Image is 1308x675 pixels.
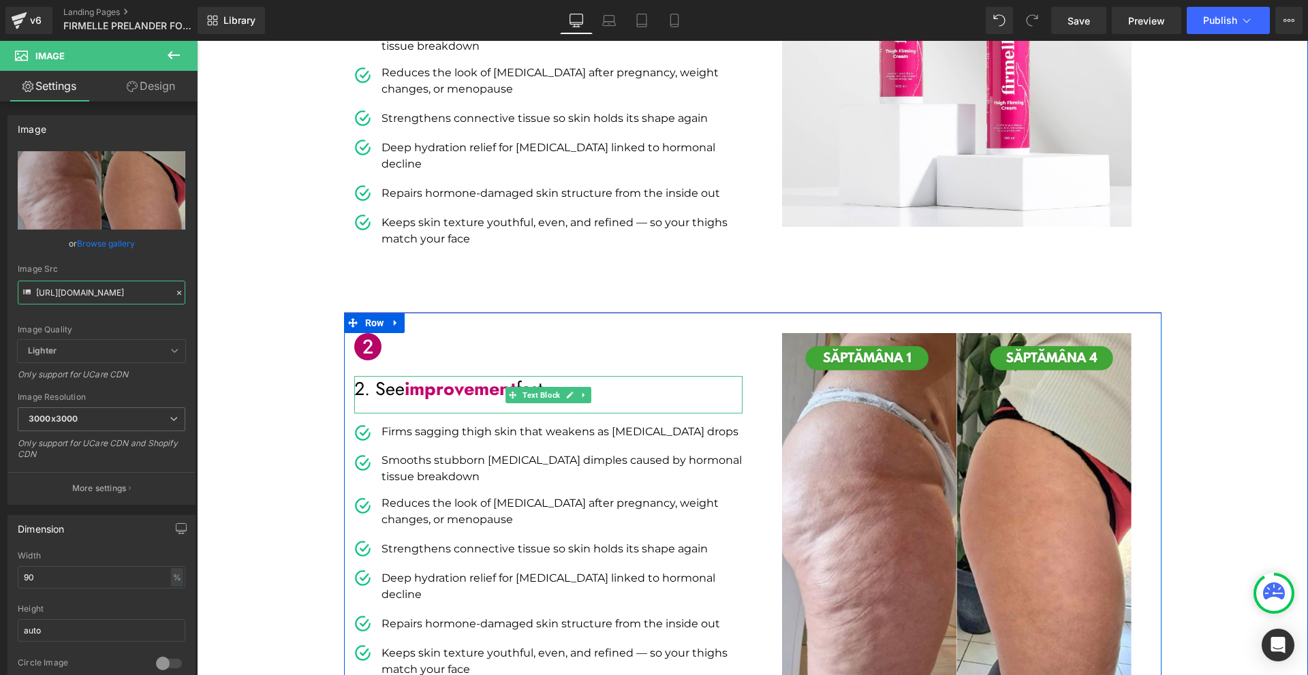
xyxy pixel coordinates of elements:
a: Preview [1112,7,1181,34]
span: Image [35,50,65,61]
p: Reduces the look of [MEDICAL_DATA] after pregnancy, weight changes, or menopause [185,24,546,57]
span: Row [165,272,191,292]
a: Expand / Collapse [190,272,208,292]
a: Laptop [593,7,625,34]
a: Browse gallery [77,232,135,255]
div: Image [18,116,46,135]
div: Circle Image [18,657,142,672]
div: Open Intercom Messenger [1262,629,1294,661]
div: Only support for UCare CDN [18,369,185,389]
a: Design [102,71,200,101]
span: FIRMELLE PRELANDER FOR HORMONAL THIGHS [63,20,194,31]
div: Image Src [18,264,185,274]
span: Save [1068,14,1090,28]
div: Only support for UCare CDN and Shopify CDN [18,438,185,469]
p: Smooths stubborn [MEDICAL_DATA] dimples caused by hormonal tissue breakdown [185,411,546,444]
span: Text Block [323,346,366,362]
button: Redo [1018,7,1046,34]
p: Deep hydration relief for [MEDICAL_DATA] linked to hormonal decline [185,99,546,131]
a: New Library [198,7,265,34]
div: Dimension [18,516,65,535]
input: auto [18,619,185,642]
p: Keeps skin texture youthful, even, and refined — so your thighs match your face [185,604,546,637]
p: Reduces the look of [MEDICAL_DATA] after pregnancy, weight changes, or menopause [185,454,546,487]
input: auto [18,566,185,588]
a: Expand / Collapse [380,346,394,362]
div: Width [18,551,185,561]
b: Lighter [28,345,57,356]
a: Desktop [560,7,593,34]
a: v6 [5,7,52,34]
span: improvement [208,334,320,361]
span: Publish [1203,15,1237,26]
b: 3000x3000 [29,413,78,424]
p: Strengthens connective tissue so skin holds its shape again [185,500,546,516]
span: Preview [1128,14,1165,28]
div: Image Resolution [18,392,185,402]
button: Publish [1187,7,1270,34]
div: % [171,568,183,586]
p: Strengthens connective tissue so skin holds its shape again [185,69,546,86]
div: or [18,236,185,251]
p: Deep hydration relief for [MEDICAL_DATA] linked to hormonal decline [185,529,546,562]
button: More [1275,7,1303,34]
span: Library [223,14,255,27]
div: Image Quality [18,325,185,334]
p: Repairs hormone-damaged skin structure from the inside out [185,575,546,591]
p: Firms sagging thigh skin that weakens as [MEDICAL_DATA] drops [185,381,546,401]
input: Link [18,281,185,304]
a: Tablet [625,7,658,34]
button: More settings [8,472,195,504]
a: Mobile [658,7,691,34]
button: Undo [986,7,1013,34]
p: Keeps skin texture youthful, even, and refined — so your thighs match your face [185,174,546,206]
div: v6 [27,12,44,29]
p: Repairs hormone-damaged skin structure from the inside out [185,144,546,161]
p: More settings [72,482,127,495]
a: Landing Pages [63,7,220,18]
div: Height [18,604,185,614]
